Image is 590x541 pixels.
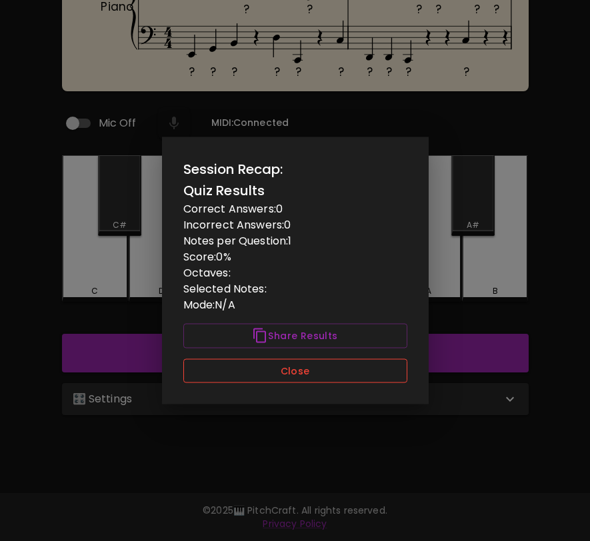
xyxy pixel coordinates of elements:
p: Score: 0 % [183,249,407,265]
p: Incorrect Answers: 0 [183,217,407,233]
p: Notes per Question: 1 [183,233,407,249]
p: Mode: N/A [183,297,407,313]
p: Correct Answers: 0 [183,201,407,217]
button: Close [183,358,407,383]
h2: Session Recap: [183,159,407,180]
h6: Quiz Results [183,180,407,201]
button: Share Results [183,324,407,348]
p: Selected Notes: [183,281,407,297]
p: Octaves: [183,265,407,281]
